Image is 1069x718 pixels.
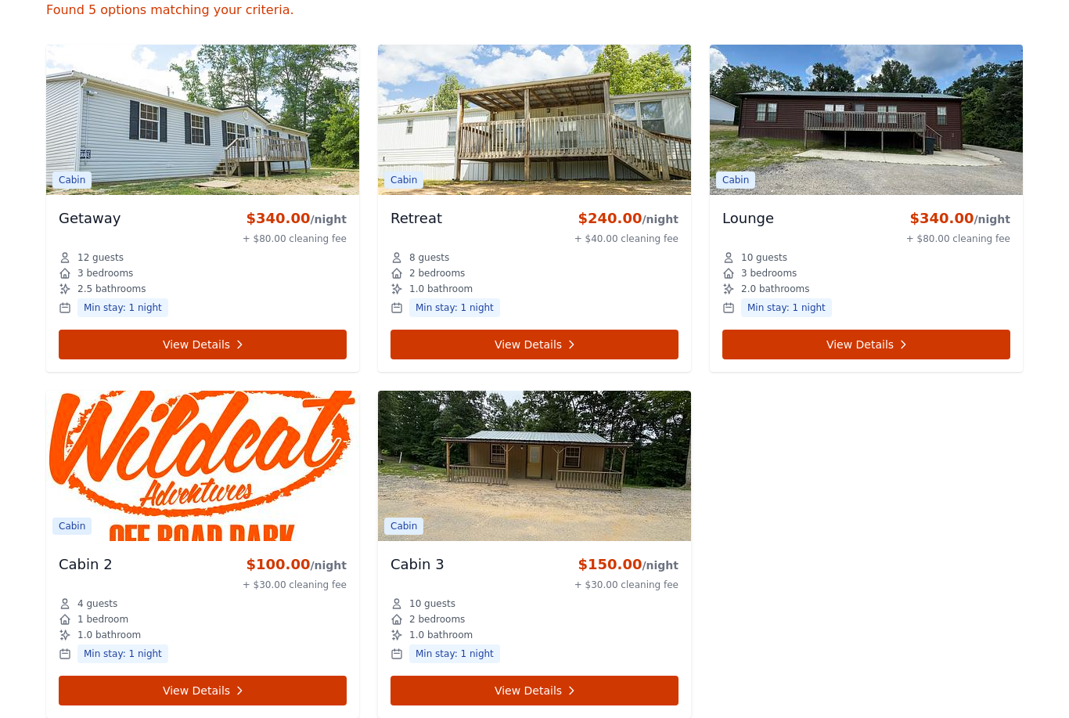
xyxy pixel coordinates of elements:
span: 1.0 bathroom [77,629,141,641]
span: 1 bedroom [77,613,128,626]
span: Cabin [52,518,92,535]
div: $240.00 [574,207,678,229]
span: 1.0 bathroom [409,629,473,641]
span: 2 bedrooms [409,267,465,280]
img: Cabin 2 [46,391,359,541]
h3: Cabin 3 [391,554,445,575]
div: $340.00 [906,207,1010,229]
img: Lounge [710,45,1023,195]
span: Cabin [52,171,92,189]
a: View Details [722,330,1010,359]
span: 10 guests [741,251,787,264]
div: $340.00 [243,207,347,229]
h3: Getaway [59,207,121,229]
span: 2 bedrooms [409,613,465,626]
div: + $80.00 cleaning fee [906,233,1010,245]
img: Retreat [378,45,691,195]
img: Cabin 3 [378,391,691,541]
span: /night [642,559,678,572]
span: 2.0 bathrooms [741,283,809,295]
span: 3 bedrooms [77,267,133,280]
span: /night [310,559,347,572]
span: /night [974,213,1010,226]
span: Min stay: 1 night [409,644,500,663]
span: Min stay: 1 night [409,298,500,317]
a: View Details [391,330,678,359]
img: Getaway [46,45,359,195]
div: + $30.00 cleaning fee [243,579,347,591]
span: Min stay: 1 night [77,644,168,663]
div: $100.00 [243,554,347,575]
h3: Lounge [722,207,774,229]
div: + $80.00 cleaning fee [243,233,347,245]
span: 10 guests [409,597,455,610]
a: View Details [59,676,347,705]
span: Min stay: 1 night [77,298,168,317]
span: 1.0 bathroom [409,283,473,295]
span: 2.5 bathrooms [77,283,146,295]
a: View Details [391,676,678,705]
span: /night [642,213,678,226]
p: Found 5 options matching your criteria. [46,1,1023,20]
span: Min stay: 1 night [741,298,832,317]
span: 12 guests [77,251,124,264]
span: Cabin [716,171,755,189]
span: 8 guests [409,251,449,264]
div: + $40.00 cleaning fee [574,233,678,245]
a: View Details [59,330,347,359]
span: 4 guests [77,597,117,610]
div: $150.00 [574,554,678,575]
div: + $30.00 cleaning fee [574,579,678,591]
span: 3 bedrooms [741,267,797,280]
h3: Cabin 2 [59,554,113,575]
span: Cabin [384,171,423,189]
span: Cabin [384,518,423,535]
span: /night [310,213,347,226]
h3: Retreat [391,207,442,229]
